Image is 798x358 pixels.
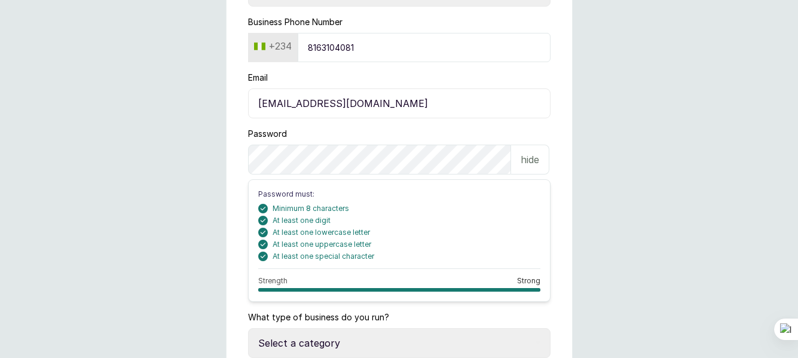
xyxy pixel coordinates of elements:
span: Strength [258,276,288,286]
label: What type of business do you run? [248,311,389,323]
p: Password must: [258,189,540,199]
span: Strong [517,276,540,286]
span: At least one digit [273,216,331,225]
label: Business Phone Number [248,16,343,28]
input: email@acme.com [248,88,551,118]
span: Minimum 8 characters [273,204,349,213]
p: hide [521,152,539,167]
span: At least one lowercase letter [273,228,370,237]
input: 9151930463 [298,33,551,62]
label: Email [248,72,268,84]
button: +234 [249,36,296,56]
span: At least one uppercase letter [273,240,371,249]
span: At least one special character [273,252,374,261]
label: Password [248,128,287,140]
